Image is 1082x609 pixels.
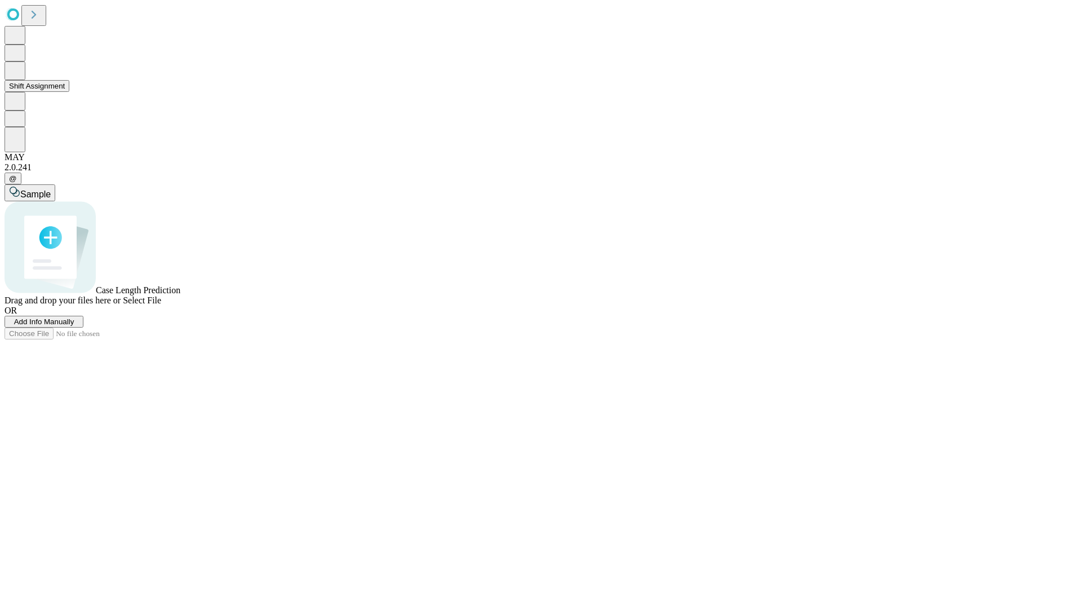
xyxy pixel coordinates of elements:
[96,285,180,295] span: Case Length Prediction
[5,306,17,315] span: OR
[123,295,161,305] span: Select File
[5,152,1077,162] div: MAY
[14,317,74,326] span: Add Info Manually
[5,173,21,184] button: @
[20,189,51,199] span: Sample
[5,184,55,201] button: Sample
[5,162,1077,173] div: 2.0.241
[5,295,121,305] span: Drag and drop your files here or
[5,80,69,92] button: Shift Assignment
[5,316,83,328] button: Add Info Manually
[9,174,17,183] span: @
